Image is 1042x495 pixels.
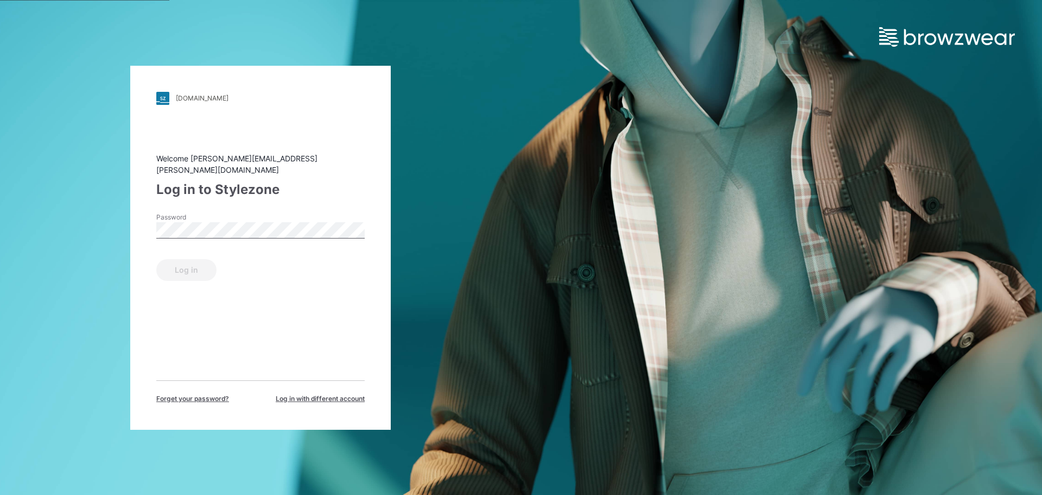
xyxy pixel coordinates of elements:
span: Log in with different account [276,394,365,404]
label: Password [156,212,232,222]
div: Log in to Stylezone [156,180,365,199]
img: stylezone-logo.562084cfcfab977791bfbf7441f1a819.svg [156,92,169,105]
span: Forget your password? [156,394,229,404]
div: Welcome [PERSON_NAME][EMAIL_ADDRESS][PERSON_NAME][DOMAIN_NAME] [156,153,365,176]
div: [DOMAIN_NAME] [176,94,228,102]
a: [DOMAIN_NAME] [156,92,365,105]
img: browzwear-logo.e42bd6dac1945053ebaf764b6aa21510.svg [879,27,1015,47]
